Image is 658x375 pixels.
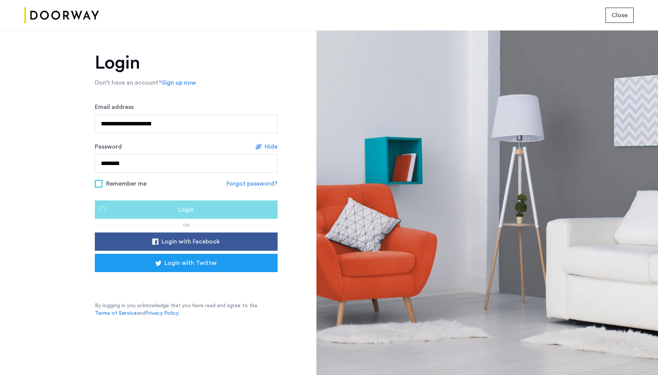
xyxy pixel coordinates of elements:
span: Don’t have an account? [95,80,162,86]
a: Forgot password? [227,179,278,188]
h1: Login [95,54,278,72]
span: Remember me [106,179,147,188]
iframe: chat widget [626,345,650,367]
span: or [183,223,190,228]
iframe: Sign in with Google Button [106,274,266,291]
span: Close [612,11,628,20]
a: Privacy Policy [145,309,179,317]
a: Terms of Service [95,309,137,317]
span: Login with Twitter [164,258,217,268]
label: Password [95,142,122,151]
span: Login [178,205,194,214]
button: button [95,254,278,272]
span: Hide [265,142,278,151]
a: Sign up now [162,78,196,87]
label: Email address [95,103,134,112]
button: button [95,232,278,251]
span: Login with Facebook [161,237,220,246]
button: button [605,8,634,23]
img: logo [24,1,99,30]
button: button [95,200,278,219]
p: By logging in you acknowledge that you have read and agree to the and . [95,302,278,317]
